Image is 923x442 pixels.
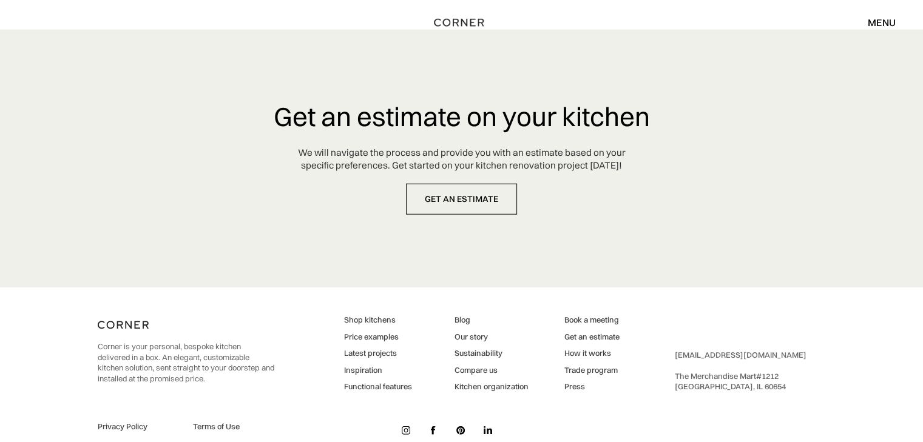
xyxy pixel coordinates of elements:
div: menu [856,12,896,33]
a: home [428,15,495,30]
a: Trade program [564,365,620,376]
a: Price examples [344,332,412,343]
a: Our story [454,332,528,343]
div: menu [868,18,896,27]
div: ‍ The Merchandise Mart #1212 ‍ [GEOGRAPHIC_DATA], IL 60654 [675,350,806,392]
a: Functional features [344,381,412,392]
a: Blog [454,315,528,326]
p: Corner is your personal, bespoke kitchen delivered in a box. An elegant, customizable kitchen sol... [98,341,274,384]
a: Press [564,381,620,392]
a: Sustainability [454,348,528,359]
a: get an estimate [406,184,517,215]
a: Privacy Policy [98,421,179,432]
a: Book a meeting [564,315,620,326]
a: Compare us [454,365,528,376]
a: [EMAIL_ADDRESS][DOMAIN_NAME] [675,350,806,360]
div: We will navigate the process and provide you with an estimate based on your specific preferences.... [298,147,626,172]
h3: Get an estimate on your kitchen [274,102,650,131]
a: Inspiration [344,365,412,376]
a: Latest projects [344,348,412,359]
a: Shop kitchens [344,315,412,326]
a: How it works [564,348,620,359]
a: Terms of Use [193,421,274,432]
a: Kitchen organization [454,381,528,392]
a: Get an estimate [564,332,620,343]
